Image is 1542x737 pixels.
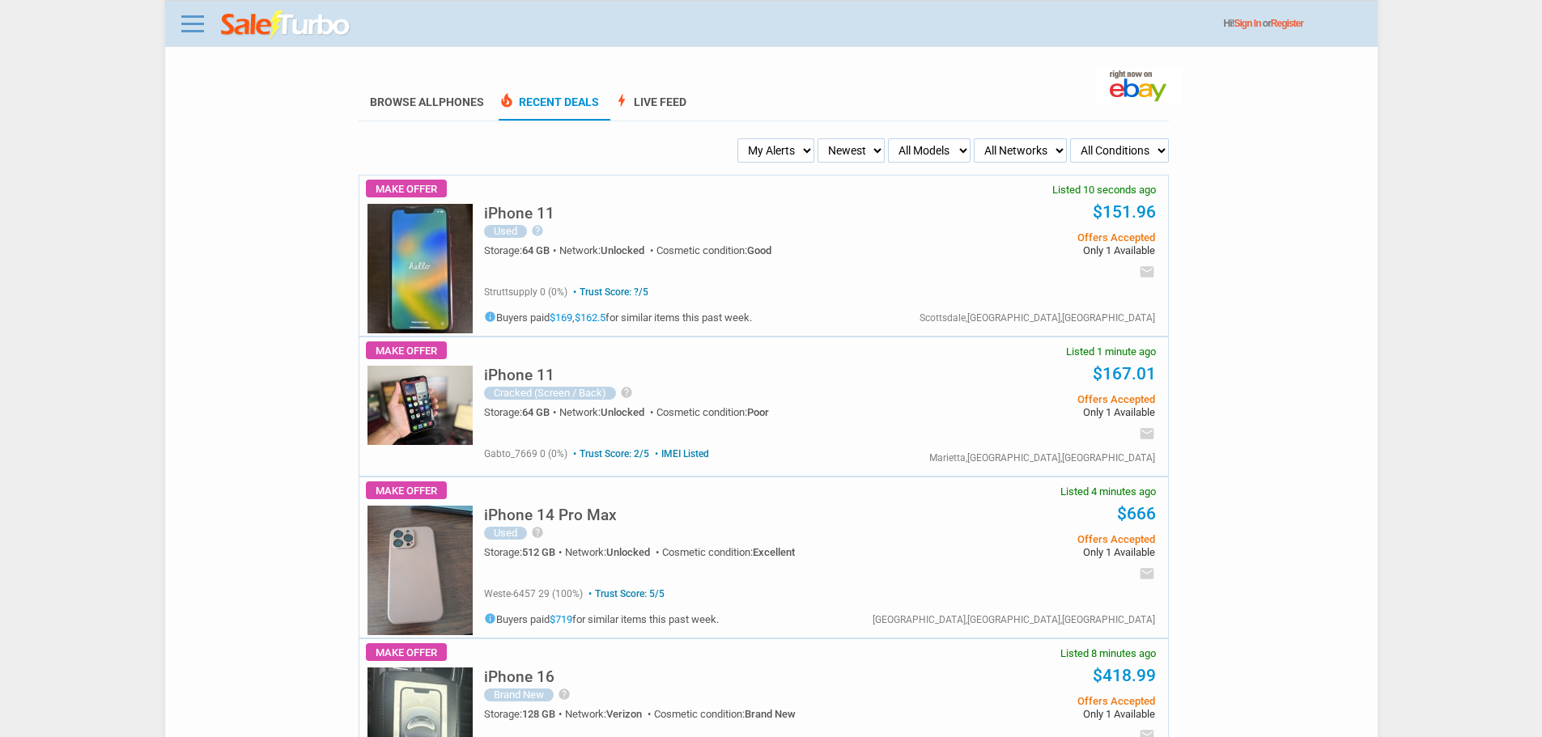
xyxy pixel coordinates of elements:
a: $167.01 [1093,364,1156,383]
span: Only 1 Available [911,547,1154,557]
a: iPhone 11 [484,209,554,221]
span: Make Offer [366,341,447,359]
i: help [558,688,571,701]
span: Trust Score: 5/5 [585,588,665,599]
a: iPhone 11 [484,371,554,383]
a: Sign In [1234,18,1261,29]
span: gabto_7669 0 (0%) [484,448,567,460]
div: Cosmetic condition: [654,709,796,719]
a: Register [1271,18,1303,29]
div: Scottsdale,[GEOGRAPHIC_DATA],[GEOGRAPHIC_DATA] [920,313,1155,323]
span: Hi! [1224,18,1234,29]
i: info [484,612,496,625]
span: Unlocked [606,546,650,558]
span: 64 GB [522,244,550,256]
span: Make Offer [366,481,447,499]
span: Good [747,244,771,256]
h5: iPhone 14 Pro Max [484,507,617,523]
div: [GEOGRAPHIC_DATA],[GEOGRAPHIC_DATA],[GEOGRAPHIC_DATA] [873,615,1155,625]
span: Poor [747,406,769,418]
div: Cosmetic condition: [662,547,795,557]
div: Used [484,527,527,540]
div: Brand New [484,688,554,701]
span: Only 1 Available [911,245,1154,256]
span: Phones [439,95,484,108]
span: Trust Score: ?/5 [570,286,648,298]
span: Offers Accepted [911,394,1154,405]
a: Browse AllPhones [370,95,484,108]
i: info [484,311,496,323]
span: Make Offer [366,180,447,197]
div: Cosmetic condition: [656,407,769,417]
i: help [531,224,544,237]
img: saleturbo.com - Online Deals and Discount Coupons [221,11,351,40]
span: 128 GB [522,708,555,720]
div: Storage: [484,407,559,417]
span: or [1263,18,1303,29]
i: help [620,386,633,399]
i: email [1139,426,1155,442]
span: IMEI Listed [652,448,709,460]
h5: iPhone 16 [484,669,554,684]
h5: Buyers paid , for similar items this past week. [484,311,752,323]
div: Cosmetic condition: [656,245,771,256]
div: Network: [559,407,656,417]
span: local_fire_department [499,92,515,108]
div: Cracked (Screen / Back) [484,387,616,400]
span: Listed 10 seconds ago [1052,184,1156,195]
h5: Buyers paid for similar items this past week. [484,612,719,625]
span: Listed 4 minutes ago [1060,486,1156,497]
i: email [1139,565,1155,582]
div: Used [484,225,527,238]
h5: iPhone 11 [484,367,554,383]
span: Make Offer [366,643,447,661]
div: Network: [565,547,662,557]
a: iPhone 16 [484,672,554,684]
span: Unlocked [601,244,644,256]
span: Offers Accepted [911,696,1154,706]
span: bolt [614,92,630,108]
span: Offers Accepted [911,232,1154,243]
i: help [531,526,544,539]
a: $151.96 [1093,202,1156,222]
a: $719 [550,613,572,625]
span: Excellent [753,546,795,558]
span: struttsupply 0 (0%) [484,286,567,298]
span: Listed 8 minutes ago [1060,648,1156,659]
div: Storage: [484,245,559,256]
h5: iPhone 11 [484,205,554,221]
span: Trust Score: 2/5 [570,448,649,460]
div: Storage: [484,547,565,557]
img: s-l225.jpg [367,204,473,333]
a: $418.99 [1093,666,1156,685]
a: $666 [1117,504,1156,523]
div: Marietta,[GEOGRAPHIC_DATA],[GEOGRAPHIC_DATA] [929,453,1155,463]
a: boltLive Feed [614,95,686,121]
a: $162.5 [575,311,605,324]
img: s-l225.jpg [367,366,473,445]
div: Storage: [484,709,565,719]
span: 512 GB [522,546,555,558]
img: s-l225.jpg [367,506,473,635]
span: Brand New [745,708,796,720]
span: Listed 1 minute ago [1066,346,1156,357]
span: Only 1 Available [911,709,1154,719]
span: weste-6457 29 (100%) [484,588,583,599]
i: email [1139,264,1155,280]
span: Unlocked [601,406,644,418]
span: 64 GB [522,406,550,418]
a: $169 [550,311,572,324]
span: Offers Accepted [911,534,1154,544]
a: iPhone 14 Pro Max [484,510,617,523]
div: Network: [565,709,654,719]
div: Network: [559,245,656,256]
span: Verizon [606,708,642,720]
span: Only 1 Available [911,407,1154,417]
a: local_fire_departmentRecent Deals [499,95,599,121]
